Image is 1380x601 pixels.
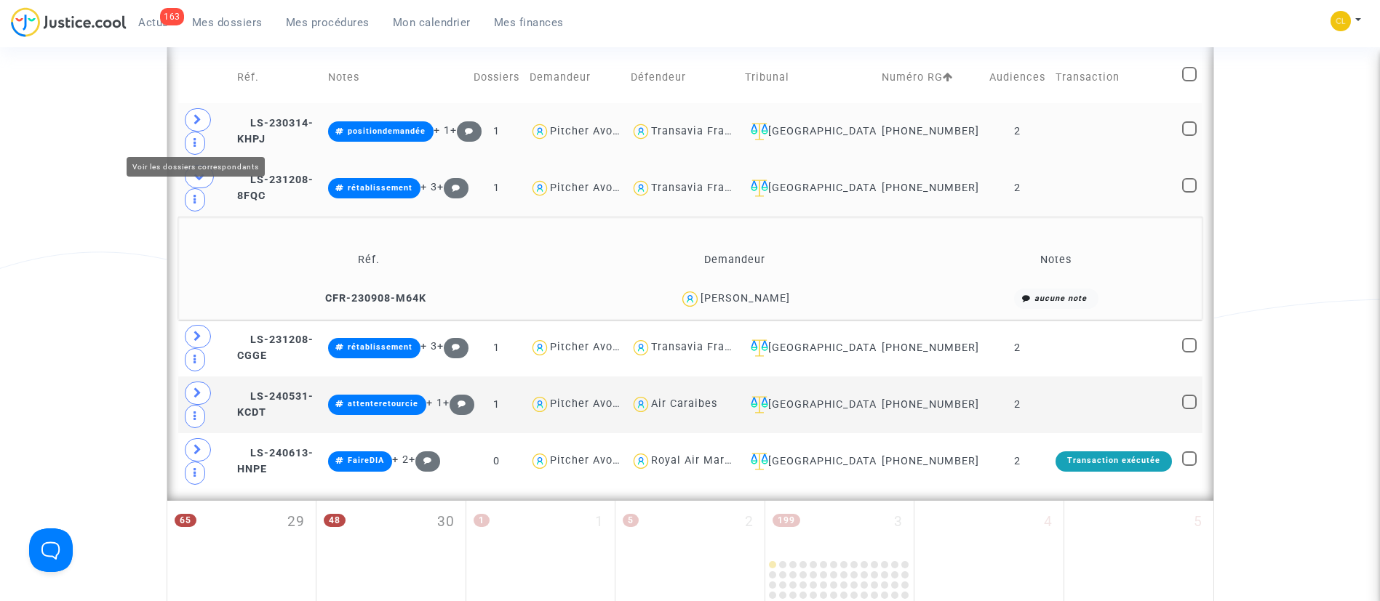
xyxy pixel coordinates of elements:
[274,12,381,33] a: Mes procédures
[550,125,630,137] div: Pitcher Avocat
[237,174,314,202] span: LS-231208-8FQC
[751,123,768,140] img: icon-faciliter-sm.svg
[525,52,626,103] td: Demandeur
[393,16,471,29] span: Mon calendrier
[745,396,872,414] div: [GEOGRAPHIC_DATA]
[530,337,551,358] img: icon-user.svg
[450,124,482,137] span: +
[631,337,652,358] img: icon-user.svg
[192,16,263,29] span: Mes dossiers
[984,433,1050,490] td: 2
[550,454,630,467] div: Pitcher Avocat
[468,52,525,103] td: Dossiers
[348,456,384,465] span: FaireDIA
[160,8,184,25] div: 163
[237,334,314,362] span: LS-231208-CGGE
[877,103,984,160] td: [PHONE_NUMBER]
[751,453,768,470] img: icon-faciliter-sm.svg
[701,292,790,304] div: [PERSON_NAME]
[984,103,1050,160] td: 2
[745,123,872,140] div: [GEOGRAPHIC_DATA]
[626,52,740,103] td: Défendeur
[138,16,169,29] span: Actus
[1034,294,1087,303] i: aucune note
[426,397,443,409] span: + 1
[409,453,440,466] span: +
[550,398,630,410] div: Pitcher Avocat
[651,182,744,194] div: Transavia France
[468,376,525,433] td: 1
[745,339,872,357] div: [GEOGRAPHIC_DATA]
[348,183,412,193] span: rétablissement
[631,451,652,472] img: icon-user.svg
[751,396,768,414] img: icon-faciliter-sm.svg
[530,178,551,199] img: icon-user.svg
[286,16,370,29] span: Mes procédures
[434,124,450,137] span: + 1
[312,292,426,304] span: CFR-230908-M64K
[894,512,903,533] span: 3
[915,236,1197,283] td: Notes
[127,12,180,33] a: 163Actus
[175,514,196,527] span: 65
[751,180,768,197] img: icon-faciliter-sm.svg
[745,180,872,197] div: [GEOGRAPHIC_DATA]
[232,52,322,103] td: Réf.
[474,514,490,527] span: 1
[324,514,346,527] span: 48
[237,117,314,145] span: LS-230314-KHPJ
[631,178,652,199] img: icon-user.svg
[773,514,800,527] span: 199
[183,236,555,283] td: Réf.
[679,289,701,310] img: icon-user.svg
[555,236,916,283] td: Demandeur
[745,512,754,533] span: 2
[984,52,1050,103] td: Audiences
[420,181,437,193] span: + 3
[877,376,984,433] td: [PHONE_NUMBER]
[420,340,437,352] span: + 3
[237,390,314,419] span: LS-240531-KCDT
[530,394,551,415] img: icon-user.svg
[29,528,73,572] iframe: Help Scout Beacon - Open
[651,341,744,353] div: Transavia France
[381,12,482,33] a: Mon calendrier
[740,52,877,103] td: Tribunal
[482,12,575,33] a: Mes finances
[651,398,717,410] div: Air Caraibes
[765,501,914,557] div: vendredi octobre 3, 199 events, click to expand
[1050,52,1177,103] td: Transaction
[550,341,630,353] div: Pitcher Avocat
[437,512,455,533] span: 30
[323,52,468,103] td: Notes
[530,121,551,142] img: icon-user.svg
[651,454,738,467] div: Royal Air Maroc
[595,512,604,533] span: 1
[180,12,274,33] a: Mes dossiers
[468,160,525,217] td: 1
[237,447,314,475] span: LS-240613-HNPE
[530,451,551,472] img: icon-user.svg
[348,126,426,136] span: positiondemandée
[984,376,1050,433] td: 2
[1056,451,1172,472] div: Transaction exécutée
[287,512,305,533] span: 29
[651,125,744,137] div: Transavia France
[468,433,525,490] td: 0
[751,339,768,357] img: icon-faciliter-sm.svg
[877,433,984,490] td: [PHONE_NUMBER]
[984,320,1050,376] td: 2
[437,340,468,352] span: +
[443,397,474,409] span: +
[745,453,872,470] div: [GEOGRAPHIC_DATA]
[468,103,525,160] td: 1
[877,160,984,217] td: [PHONE_NUMBER]
[984,160,1050,217] td: 2
[468,320,525,376] td: 1
[877,320,984,376] td: [PHONE_NUMBER]
[1044,512,1053,533] span: 4
[877,52,984,103] td: Numéro RG
[623,514,639,527] span: 5
[348,399,418,408] span: attenteretourcie
[494,16,564,29] span: Mes finances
